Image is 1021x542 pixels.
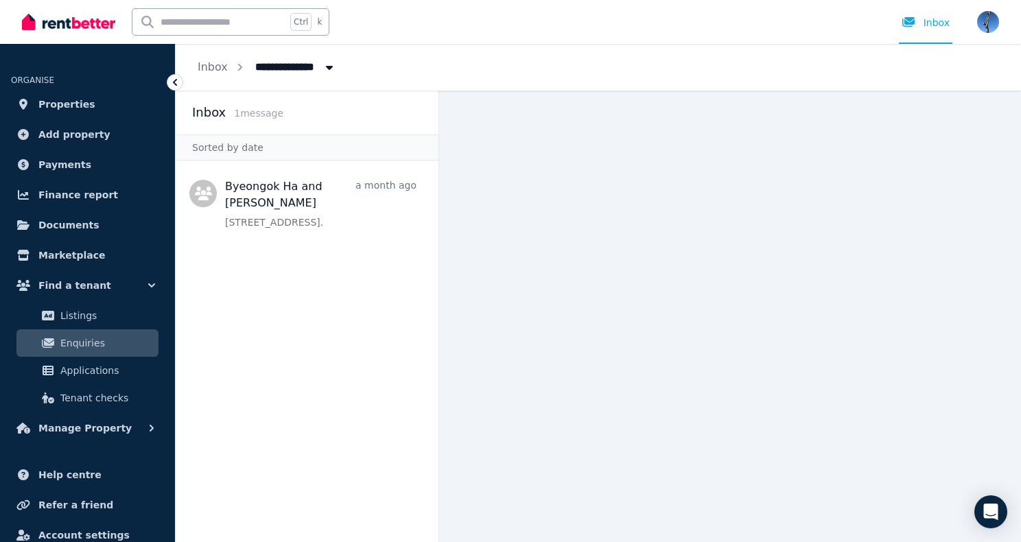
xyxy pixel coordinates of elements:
a: Enquiries [16,329,159,357]
span: Documents [38,217,99,233]
span: 1 message [234,108,283,119]
a: Marketplace [11,241,164,269]
div: Open Intercom Messenger [974,495,1007,528]
button: Find a tenant [11,272,164,299]
a: Properties [11,91,164,118]
span: Add property [38,126,110,143]
span: Enquiries [60,335,153,351]
div: Inbox [902,16,950,30]
span: ORGANISE [11,75,54,85]
nav: Message list [176,161,438,542]
button: Manage Property [11,414,164,442]
span: Refer a friend [38,497,113,513]
span: Find a tenant [38,277,111,294]
span: Finance report [38,187,118,203]
a: Byeongok Ha and [PERSON_NAME]a month ago[STREET_ADDRESS]. [225,178,416,229]
span: Payments [38,156,91,173]
span: Tenant checks [60,390,153,406]
span: k [317,16,322,27]
div: Sorted by date [176,134,438,161]
a: Tenant checks [16,384,159,412]
a: Payments [11,151,164,178]
span: Listings [60,307,153,324]
span: Applications [60,362,153,379]
span: Marketplace [38,247,105,263]
a: Listings [16,302,159,329]
a: Refer a friend [11,491,164,519]
nav: Breadcrumb [176,44,358,91]
a: Documents [11,211,164,239]
a: Add property [11,121,164,148]
span: Manage Property [38,420,132,436]
span: Ctrl [290,13,312,31]
a: Finance report [11,181,164,209]
span: Help centre [38,467,102,483]
span: Properties [38,96,95,113]
a: Help centre [11,461,164,488]
a: Inbox [198,60,228,73]
img: RentBetter [22,12,115,32]
a: Applications [16,357,159,384]
img: donelks@bigpond.com [977,11,999,33]
h2: Inbox [192,103,226,122]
